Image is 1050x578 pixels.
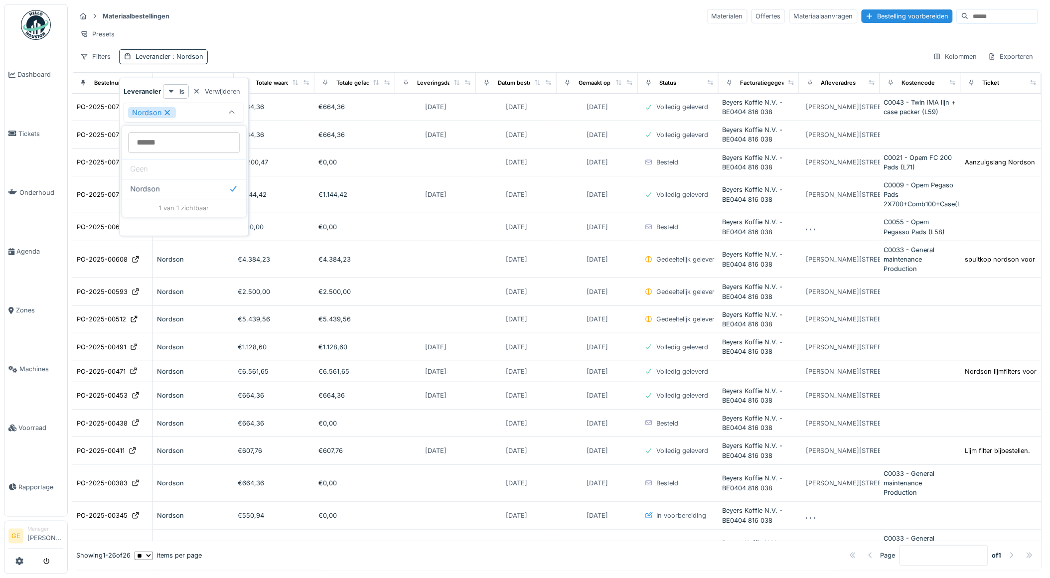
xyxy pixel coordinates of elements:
[506,102,527,112] div: [DATE]
[318,102,391,112] div: €664,36
[806,511,816,520] div: , , ,
[238,255,310,264] div: €4.384,23
[723,310,795,329] div: Beyers Koffie N.V. - BE0404 816 038
[157,478,230,488] div: Nordson
[723,441,795,460] div: Beyers Koffie N.V. - BE0404 816 038
[984,49,1038,64] div: Exporteren
[506,342,527,352] div: [DATE]
[587,342,608,352] div: [DATE]
[806,391,920,400] div: [PERSON_NAME][STREET_ADDRESS]
[657,478,679,488] div: Besteld
[723,217,795,236] div: Beyers Koffie N.V. - BE0404 816 038
[170,53,203,60] span: : Nordson
[657,367,709,376] div: Volledig geleverd
[77,391,128,400] div: PO-2025-00453
[318,478,391,488] div: €0,00
[77,222,128,232] div: PO-2025-00655
[929,49,982,64] div: Kolommen
[425,367,447,376] div: [DATE]
[77,255,128,264] div: PO-2025-00608
[723,98,795,117] div: Beyers Koffie N.V. - BE0404 816 038
[425,102,447,112] div: [DATE]
[238,222,310,232] div: €790,00
[238,367,310,376] div: €6.561,65
[587,190,608,199] div: [DATE]
[238,511,310,520] div: €550,94
[77,314,126,324] div: PO-2025-00512
[76,551,131,560] div: Showing 1 - 26 of 26
[965,157,1047,167] div: Aanzuigslang Nordson L71
[238,157,310,167] div: €1.200,47
[77,446,125,455] div: PO-2025-00411
[18,129,63,139] span: Tickets
[506,287,527,296] div: [DATE]
[318,419,391,428] div: €0,00
[130,183,160,194] span: Nordson
[498,79,537,87] div: Datum besteld
[506,391,527,400] div: [DATE]
[657,157,679,167] div: Besteld
[18,423,63,433] span: Voorraad
[189,85,244,98] div: Verwijderen
[741,79,795,87] div: Facturatiegegevens
[19,188,63,197] span: Onderhoud
[157,391,230,400] div: Nordson
[587,130,608,140] div: [DATE]
[657,314,719,324] div: Gedeeltelijk geleverd
[587,511,608,520] div: [DATE]
[884,245,957,274] div: C0033 - General maintenance Production
[723,506,795,525] div: Beyers Koffie N.V. - BE0404 816 038
[660,79,677,87] div: Status
[76,27,119,41] div: Presets
[587,446,608,455] div: [DATE]
[238,446,310,455] div: €607,76
[506,255,527,264] div: [DATE]
[506,446,527,455] div: [DATE]
[77,102,127,112] div: PO-2025-00784
[318,190,391,199] div: €1.144,42
[881,551,896,560] div: Page
[94,79,134,87] div: Bestelnummer
[806,130,920,140] div: [PERSON_NAME][STREET_ADDRESS]
[318,222,391,232] div: €0,00
[157,342,230,352] div: Nordson
[657,511,707,520] div: In voorbereiding
[723,185,795,204] div: Beyers Koffie N.V. - BE0404 816 038
[723,250,795,269] div: Beyers Koffie N.V. - BE0404 816 038
[318,255,391,264] div: €4.384,23
[806,287,920,296] div: [PERSON_NAME][STREET_ADDRESS]
[77,367,126,376] div: PO-2025-00471
[76,49,115,64] div: Filters
[884,534,957,563] div: C0033 - General maintenance Production
[587,391,608,400] div: [DATE]
[21,10,51,40] img: Badge_color-CXgf-gQk.svg
[16,305,63,315] span: Zones
[238,287,310,296] div: €2.500,00
[587,314,608,324] div: [DATE]
[77,342,126,352] div: PO-2025-00491
[506,157,527,167] div: [DATE]
[587,222,608,232] div: [DATE]
[238,419,310,428] div: €664,36
[17,70,63,79] span: Dashboard
[587,478,608,488] div: [DATE]
[506,511,527,520] div: [DATE]
[657,130,709,140] div: Volledig geleverd
[124,87,161,96] strong: Leverancier
[318,157,391,167] div: €0,00
[122,159,246,179] div: Geen
[318,314,391,324] div: €5.439,56
[751,9,785,23] div: Offertes
[157,511,230,520] div: Nordson
[318,446,391,455] div: €607,76
[806,222,816,232] div: , , ,
[425,190,447,199] div: [DATE]
[587,255,608,264] div: [DATE]
[657,446,709,455] div: Volledig geleverd
[77,157,127,167] div: PO-2025-00772
[506,314,527,324] div: [DATE]
[506,478,527,488] div: [DATE]
[884,180,957,209] div: C0009 - Opem Pegaso Pads 2X700+Comb100+Case(L53)
[806,446,920,455] div: [PERSON_NAME][STREET_ADDRESS]
[657,190,709,199] div: Volledig geleverd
